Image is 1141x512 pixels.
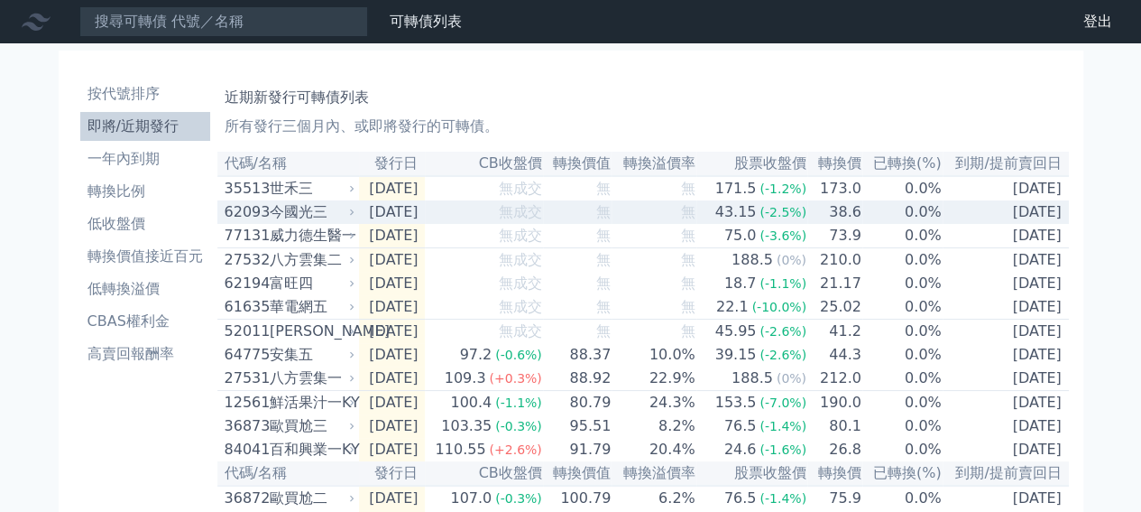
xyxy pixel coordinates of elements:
[943,176,1069,200] td: [DATE]
[759,205,806,219] span: (-2.5%)
[80,148,210,170] li: 一年內到期
[270,201,352,223] div: 今國光三
[80,275,210,303] a: 低轉換溢價
[225,225,265,247] div: 77131
[759,491,806,506] span: (-1.4%)
[759,348,806,362] span: (-2.6%)
[270,296,352,318] div: 華電網五
[943,391,1069,415] td: [DATE]
[862,295,943,320] td: 0.0%
[943,343,1069,367] td: [DATE]
[359,461,426,486] th: 發行日
[807,414,862,438] td: 80.1
[612,152,695,176] th: 轉換溢價率
[943,367,1069,391] td: [DATE]
[862,414,943,438] td: 0.0%
[270,225,352,247] div: 威力德生醫一
[807,438,862,461] td: 26.8
[359,486,426,510] td: [DATE]
[359,248,426,273] td: [DATE]
[270,392,352,414] div: 鮮活果汁一KY
[807,272,862,295] td: 21.17
[943,414,1069,438] td: [DATE]
[1069,7,1127,36] a: 登出
[943,152,1069,176] th: 到期/提前賣回日
[862,320,943,344] td: 0.0%
[270,488,352,509] div: 歐買尬二
[80,112,210,141] a: 即將/近期發行
[225,87,1062,108] h1: 近期新發行可轉債列表
[270,368,352,389] div: 八方雲集一
[225,415,265,437] div: 36873
[721,225,760,247] div: 75.0
[543,367,612,391] td: 88.92
[596,275,611,292] span: 無
[80,311,210,332] li: CBAS權利金
[681,251,695,268] span: 無
[543,486,612,510] td: 100.79
[359,295,426,320] td: [DATE]
[721,273,760,294] div: 18.7
[359,414,426,438] td: [DATE]
[713,296,752,318] div: 22.1
[499,298,542,315] span: 無成交
[225,392,265,414] div: 12561
[270,273,352,294] div: 富旺四
[441,368,490,389] div: 109.3
[943,200,1069,224] td: [DATE]
[712,178,760,200] div: 171.5
[596,298,611,315] span: 無
[807,176,862,200] td: 173.0
[943,461,1069,486] th: 到期/提前賣回日
[862,224,943,248] td: 0.0%
[728,368,777,389] div: 188.5
[499,251,542,268] span: 無成交
[225,116,1062,137] p: 所有發行三個月內、或即將發行的可轉債。
[612,391,695,415] td: 24.3%
[359,367,426,391] td: [DATE]
[359,272,426,295] td: [DATE]
[807,391,862,415] td: 190.0
[499,203,542,220] span: 無成交
[499,227,542,244] span: 無成交
[80,242,210,271] a: 轉換價值接近百元
[807,486,862,510] td: 75.9
[495,348,542,362] span: (-0.6%)
[712,392,760,414] div: 153.5
[759,442,806,457] span: (-1.6%)
[359,438,426,461] td: [DATE]
[270,178,352,200] div: 世禾三
[862,248,943,273] td: 0.0%
[80,116,210,137] li: 即將/近期發行
[807,367,862,391] td: 212.0
[596,227,611,244] span: 無
[943,486,1069,510] td: [DATE]
[759,276,806,291] span: (-1.1%)
[612,486,695,510] td: 6.2%
[489,442,541,457] span: (+2.6%)
[807,461,862,486] th: 轉換價
[225,273,265,294] div: 62194
[862,438,943,461] td: 0.0%
[270,249,352,271] div: 八方雲集二
[807,295,862,320] td: 25.02
[712,201,760,223] div: 43.15
[270,415,352,437] div: 歐買尬三
[543,438,612,461] td: 91.79
[862,486,943,510] td: 0.0%
[446,488,495,509] div: 107.0
[943,295,1069,320] td: [DATE]
[681,203,695,220] span: 無
[79,6,368,37] input: 搜尋可轉債 代號／名稱
[425,152,542,176] th: CB收盤價
[437,415,495,437] div: 103.35
[759,396,806,410] span: (-7.0%)
[225,296,265,318] div: 61635
[80,307,210,336] a: CBAS權利金
[862,367,943,391] td: 0.0%
[759,182,806,196] span: (-1.2%)
[612,438,695,461] td: 20.4%
[80,278,210,300] li: 低轉換溢價
[80,181,210,202] li: 轉換比例
[390,13,462,30] a: 可轉債列表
